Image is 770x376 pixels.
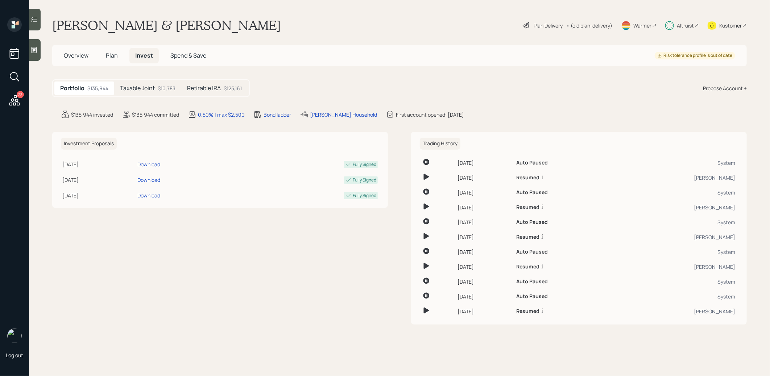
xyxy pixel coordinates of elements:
[616,233,735,241] div: [PERSON_NAME]
[64,51,88,59] span: Overview
[458,204,510,211] div: [DATE]
[458,189,510,196] div: [DATE]
[633,22,651,29] div: Warmer
[516,264,539,270] h6: Resumed
[516,234,539,240] h6: Resumed
[616,263,735,271] div: [PERSON_NAME]
[71,111,113,118] div: $135,944 invested
[458,218,510,226] div: [DATE]
[616,204,735,211] div: [PERSON_NAME]
[516,279,548,285] h6: Auto Paused
[353,177,376,183] div: Fully Signed
[458,248,510,256] div: [DATE]
[120,85,155,92] h5: Taxable Joint
[458,308,510,315] div: [DATE]
[677,22,694,29] div: Altruist
[516,160,548,166] h6: Auto Paused
[458,159,510,167] div: [DATE]
[224,84,242,92] div: $125,161
[60,85,84,92] h5: Portfolio
[458,263,510,271] div: [DATE]
[137,192,160,199] div: Download
[458,233,510,241] div: [DATE]
[616,278,735,285] div: System
[516,175,539,181] h6: Resumed
[62,160,134,168] div: [DATE]
[62,192,134,199] div: [DATE]
[170,51,206,59] span: Spend & Save
[132,111,179,118] div: $135,944 committed
[616,218,735,226] div: System
[61,138,117,150] h6: Investment Proposals
[516,249,548,255] h6: Auto Paused
[264,111,291,118] div: Bond ladder
[187,85,221,92] h5: Retirable IRA
[516,189,548,196] h6: Auto Paused
[7,329,22,343] img: treva-nostdahl-headshot.png
[198,111,245,118] div: 0.50% | max $2,500
[534,22,563,29] div: Plan Delivery
[516,219,548,225] h6: Auto Paused
[396,111,464,118] div: First account opened: [DATE]
[516,293,548,300] h6: Auto Paused
[458,278,510,285] div: [DATE]
[516,308,539,314] h6: Resumed
[158,84,175,92] div: $10,783
[616,308,735,315] div: [PERSON_NAME]
[106,51,118,59] span: Plan
[353,161,376,168] div: Fully Signed
[616,174,735,181] div: [PERSON_NAME]
[566,22,612,29] div: • (old plan-delivery)
[516,204,539,210] h6: Resumed
[420,138,460,150] h6: Trading History
[135,51,153,59] span: Invest
[353,192,376,199] div: Fully Signed
[62,176,134,184] div: [DATE]
[719,22,742,29] div: Kustomer
[616,159,735,167] div: System
[458,174,510,181] div: [DATE]
[6,352,23,359] div: Log out
[310,111,377,118] div: [PERSON_NAME] Household
[17,91,24,98] div: 23
[52,17,281,33] h1: [PERSON_NAME] & [PERSON_NAME]
[616,189,735,196] div: System
[658,53,732,59] div: Risk tolerance profile is out of date
[87,84,108,92] div: $135,944
[137,176,160,184] div: Download
[458,293,510,300] div: [DATE]
[137,160,160,168] div: Download
[703,84,747,92] div: Propose Account +
[616,248,735,256] div: System
[616,293,735,300] div: System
